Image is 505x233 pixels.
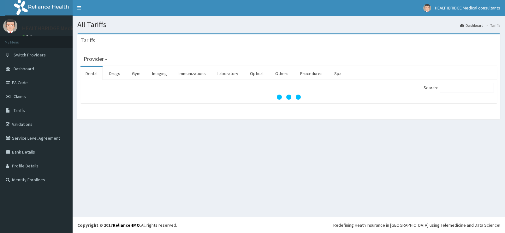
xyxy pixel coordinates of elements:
[14,66,34,72] span: Dashboard
[440,83,494,92] input: Search:
[435,5,500,11] span: HEALTHBRIDGE Medical consultants
[276,84,301,110] svg: audio-loading
[423,4,431,12] img: User Image
[212,67,243,80] a: Laboratory
[22,26,110,31] p: HEALTHBRIDGE Medical consultants
[484,23,500,28] li: Tariffs
[104,67,125,80] a: Drugs
[127,67,146,80] a: Gym
[333,222,500,228] div: Redefining Heath Insurance in [GEOGRAPHIC_DATA] using Telemedicine and Data Science!
[77,20,500,29] h1: All Tariffs
[77,222,141,228] strong: Copyright © 2017 .
[14,108,25,113] span: Tariffs
[73,217,505,233] footer: All rights reserved.
[84,56,107,62] h3: Provider -
[22,34,37,39] a: Online
[174,67,211,80] a: Immunizations
[14,52,46,58] span: Switch Providers
[295,67,328,80] a: Procedures
[113,222,140,228] a: RelianceHMO
[147,67,172,80] a: Imaging
[424,83,494,92] label: Search:
[460,23,484,28] a: Dashboard
[270,67,294,80] a: Others
[245,67,269,80] a: Optical
[14,94,26,99] span: Claims
[80,67,103,80] a: Dental
[3,19,17,33] img: User Image
[80,38,95,43] h3: Tariffs
[329,67,347,80] a: Spa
